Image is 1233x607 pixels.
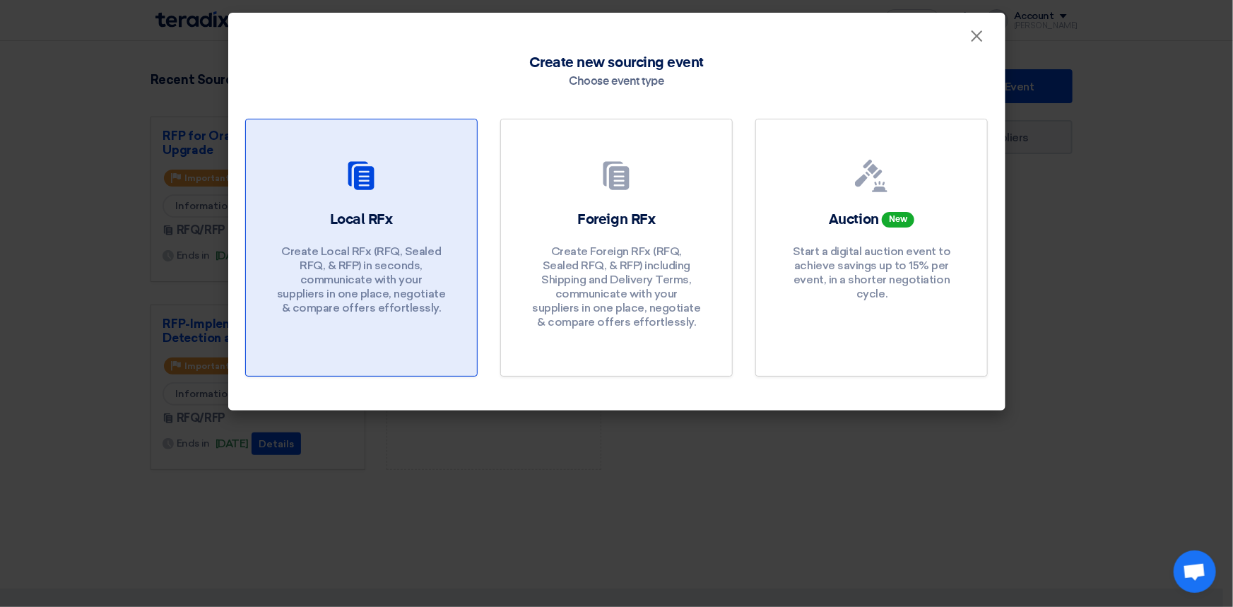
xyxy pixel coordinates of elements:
p: Create Foreign RFx (RFQ, Sealed RFQ, & RFP) including Shipping and Delivery Terms, communicate wi... [531,244,701,329]
span: × [970,25,984,54]
p: Start a digital auction event to achieve savings up to 15% per event, in a shorter negotiation cy... [787,244,957,301]
a: Auction New Start a digital auction event to achieve savings up to 15% per event, in a shorter ne... [755,119,988,377]
span: Auction [829,213,879,227]
span: New [882,212,914,228]
button: Close [959,23,996,51]
a: Foreign RFx Create Foreign RFx (RFQ, Sealed RFQ, & RFP) including Shipping and Delivery Terms, co... [500,119,733,377]
a: Open chat [1174,550,1216,593]
span: Create new sourcing event [529,52,704,73]
div: Choose event type [570,73,664,90]
a: Local RFx Create Local RFx (RFQ, Sealed RFQ, & RFP) in seconds, communicate with your suppliers i... [245,119,478,377]
p: Create Local RFx (RFQ, Sealed RFQ, & RFP) in seconds, communicate with your suppliers in one plac... [276,244,446,315]
h2: Foreign RFx [578,210,656,230]
h2: Local RFx [330,210,393,230]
